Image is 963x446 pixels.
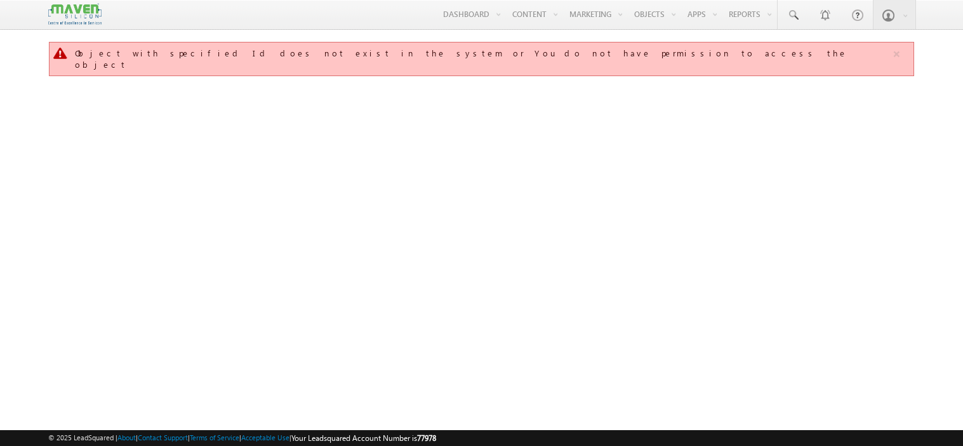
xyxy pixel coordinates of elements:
div: Object with specified Id does not exist in the system or You do not have permission to access the... [75,48,891,70]
a: Contact Support [138,433,188,442]
span: © 2025 LeadSquared | | | | | [48,432,436,444]
a: Terms of Service [190,433,239,442]
img: Custom Logo [48,3,102,25]
span: 77978 [417,433,436,443]
span: Your Leadsquared Account Number is [291,433,436,443]
a: About [117,433,136,442]
a: Acceptable Use [241,433,289,442]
